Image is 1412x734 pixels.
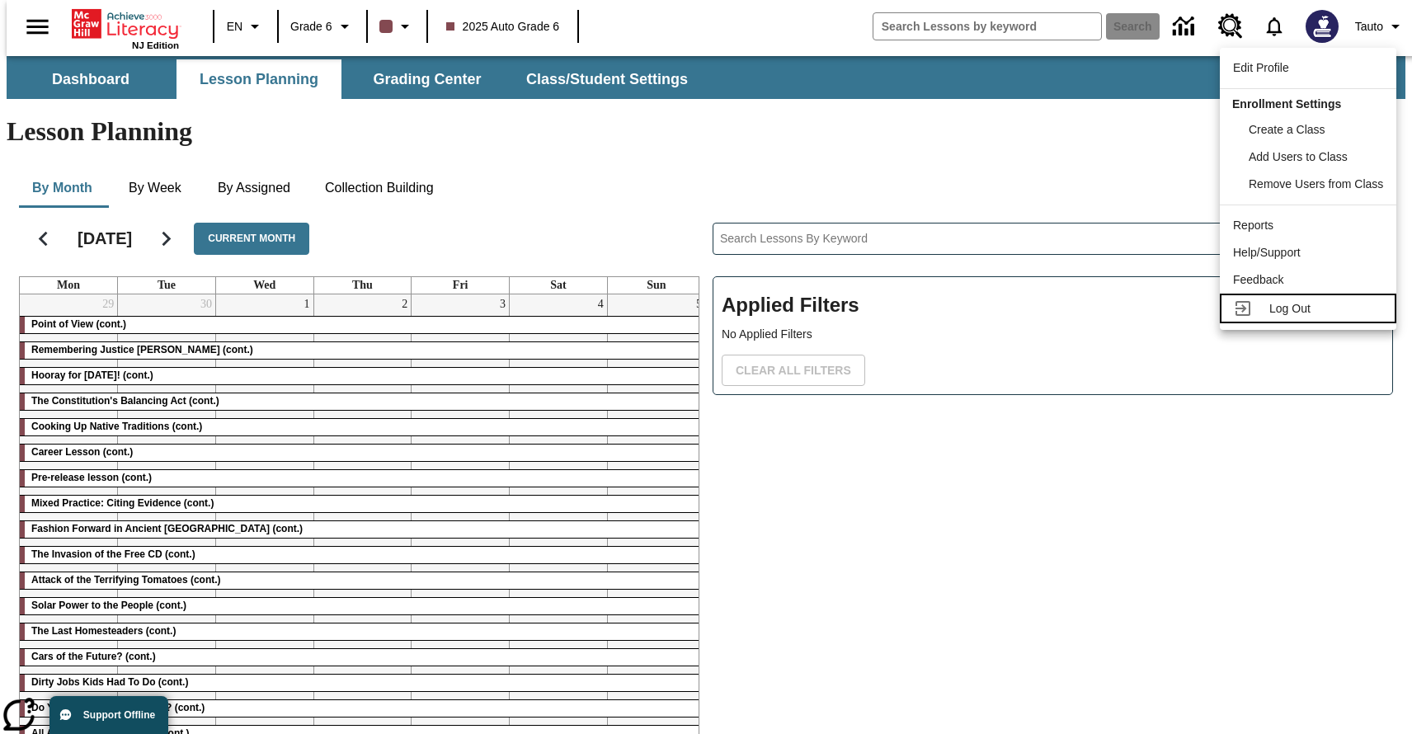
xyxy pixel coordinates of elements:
[1249,150,1348,163] span: Add Users to Class
[1232,97,1341,111] span: Enrollment Settings
[1249,123,1325,136] span: Create a Class
[1269,302,1311,315] span: Log Out
[1233,246,1301,259] span: Help/Support
[1233,273,1283,286] span: Feedback
[1233,61,1289,74] span: Edit Profile
[1249,177,1383,191] span: Remove Users from Class
[1233,219,1273,232] span: Reports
